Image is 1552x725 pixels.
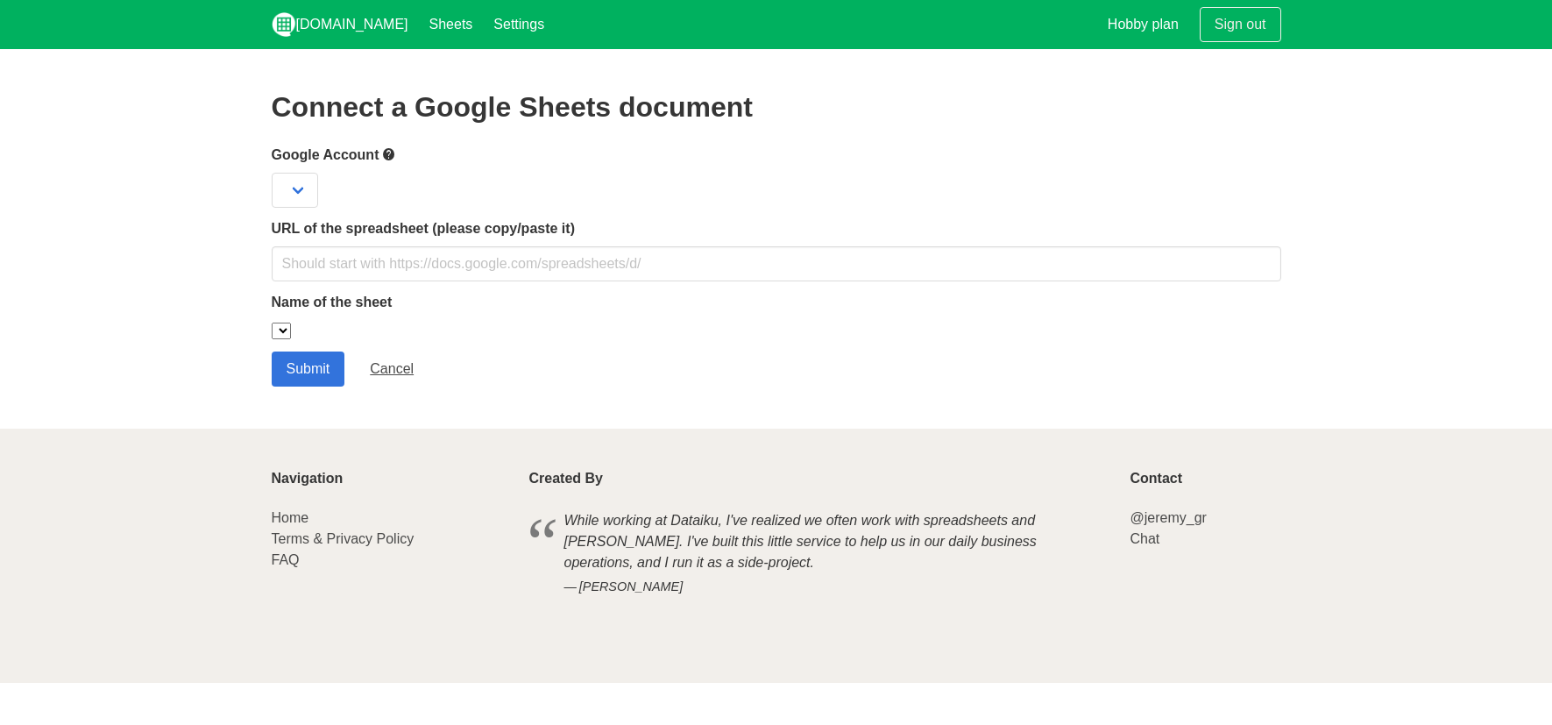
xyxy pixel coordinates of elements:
[272,510,309,525] a: Home
[272,552,300,567] a: FAQ
[272,91,1281,123] h2: Connect a Google Sheets document
[272,292,1281,313] label: Name of the sheet
[272,12,296,37] img: logo_v2_white.png
[529,508,1109,600] blockquote: While working at Dataiku, I've realized we often work with spreadsheets and [PERSON_NAME]. I've b...
[272,352,345,387] input: Submit
[1130,471,1280,487] p: Contact
[272,246,1281,281] input: Should start with https://docs.google.com/spreadsheets/d/
[1130,531,1159,546] a: Chat
[529,471,1109,487] p: Created By
[355,352,429,387] a: Cancel
[272,471,508,487] p: Navigation
[272,144,1281,166] label: Google Account
[564,578,1074,597] cite: [PERSON_NAME]
[272,218,1281,239] label: URL of the spreadsheet (please copy/paste it)
[1130,510,1206,525] a: @jeremy_gr
[1200,7,1281,42] a: Sign out
[272,531,415,546] a: Terms & Privacy Policy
